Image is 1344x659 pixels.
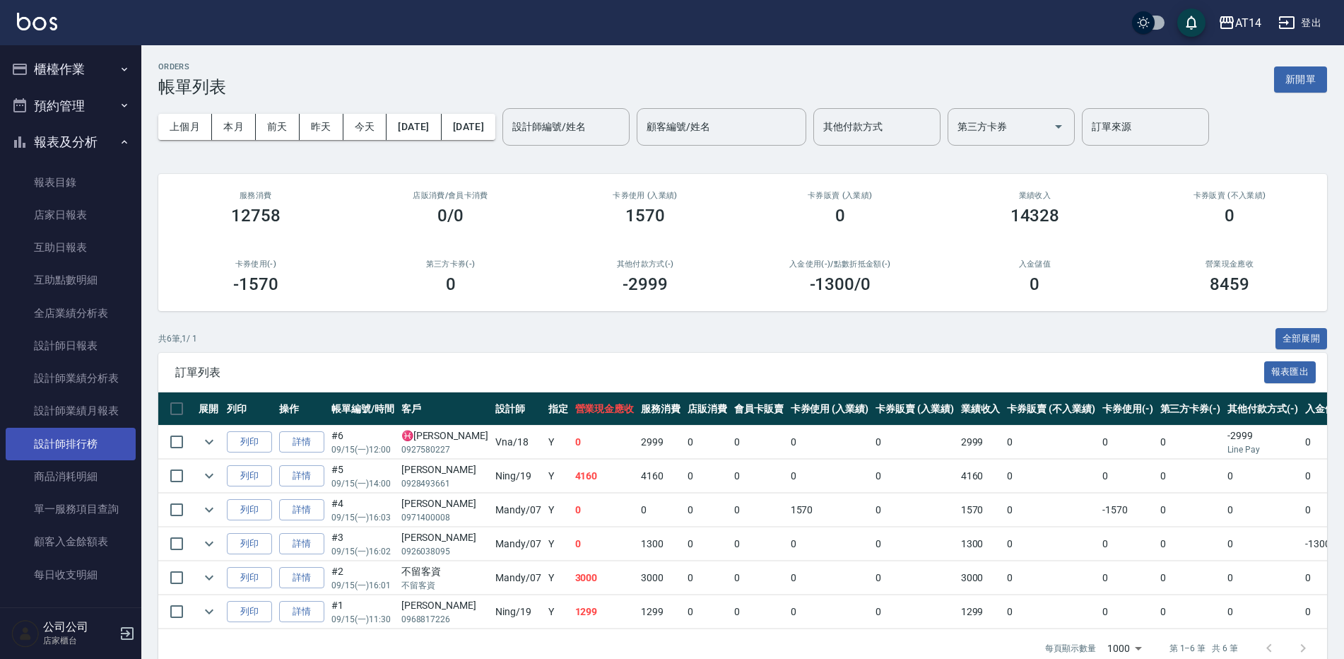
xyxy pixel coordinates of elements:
[199,601,220,622] button: expand row
[279,601,324,623] a: 詳情
[545,494,572,527] td: Y
[637,561,684,595] td: 3000
[957,595,1004,629] td: 1299
[572,460,638,493] td: 4160
[684,527,731,561] td: 0
[11,619,40,648] img: Person
[1157,527,1225,561] td: 0
[572,561,638,595] td: 3000
[1099,494,1157,527] td: -1570
[227,601,272,623] button: 列印
[957,392,1004,426] th: 業績收入
[328,460,398,493] td: #5
[625,206,665,226] h3: 1570
[957,494,1004,527] td: 1570
[401,443,488,456] p: 0927580227
[212,114,256,140] button: 本月
[1273,10,1327,36] button: 登出
[343,114,387,140] button: 今天
[331,579,394,592] p: 09/15 (一) 16:01
[787,595,873,629] td: 0
[328,561,398,595] td: #2
[1157,460,1225,493] td: 0
[835,206,845,226] h3: 0
[17,13,57,30] img: Logo
[1275,328,1328,350] button: 全部展開
[158,62,226,71] h2: ORDERS
[572,595,638,629] td: 1299
[872,392,957,426] th: 卡券販賣 (入業績)
[957,561,1004,595] td: 3000
[1003,527,1098,561] td: 0
[545,392,572,426] th: 指定
[684,460,731,493] td: 0
[199,499,220,520] button: expand row
[760,191,921,200] h2: 卡券販賣 (入業績)
[279,533,324,555] a: 詳情
[227,567,272,589] button: 列印
[1003,460,1098,493] td: 0
[328,527,398,561] td: #3
[787,494,873,527] td: 1570
[1099,392,1157,426] th: 卡券使用(-)
[1047,115,1070,138] button: Open
[1274,72,1327,86] a: 新開單
[401,545,488,558] p: 0926038095
[492,595,545,629] td: Ning /19
[492,460,545,493] td: Ning /19
[1030,274,1039,294] h3: 0
[1224,494,1302,527] td: 0
[437,206,464,226] h3: 0/0
[1003,494,1098,527] td: 0
[401,613,488,626] p: 0968817226
[572,527,638,561] td: 0
[199,533,220,554] button: expand row
[957,426,1004,459] td: 2999
[256,114,300,140] button: 前天
[227,499,272,521] button: 列印
[760,259,921,269] h2: 入金使用(-) /點數折抵金額(-)
[492,426,545,459] td: Vna /18
[810,274,871,294] h3: -1300 /0
[1149,191,1310,200] h2: 卡券販賣 (不入業績)
[872,595,957,629] td: 0
[787,392,873,426] th: 卡券使用 (入業績)
[787,460,873,493] td: 0
[1099,595,1157,629] td: 0
[6,88,136,124] button: 預約管理
[175,191,336,200] h3: 服務消費
[6,297,136,329] a: 全店業績分析表
[731,460,787,493] td: 0
[872,460,957,493] td: 0
[6,362,136,395] a: 設計師業績分析表
[6,395,136,427] a: 設計師業績月報表
[1213,8,1267,37] button: AT14
[279,465,324,487] a: 詳情
[572,494,638,527] td: 0
[6,199,136,231] a: 店家日報表
[684,561,731,595] td: 0
[401,496,488,511] div: [PERSON_NAME]
[492,392,545,426] th: 設計師
[492,561,545,595] td: Mandy /07
[731,527,787,561] td: 0
[1169,642,1238,655] p: 第 1–6 筆 共 6 筆
[1227,443,1298,456] p: Line Pay
[1210,274,1249,294] h3: 8459
[565,191,726,200] h2: 卡券使用 (入業績)
[158,77,226,97] h3: 帳單列表
[955,259,1116,269] h2: 入金儲值
[1157,595,1225,629] td: 0
[401,564,488,579] div: 不留客資
[401,579,488,592] p: 不留客資
[6,166,136,199] a: 報表目錄
[1099,426,1157,459] td: 0
[158,332,197,345] p: 共 6 筆, 1 / 1
[1099,527,1157,561] td: 0
[43,634,115,647] p: 店家櫃台
[331,511,394,524] p: 09/15 (一) 16:03
[545,527,572,561] td: Y
[1157,494,1225,527] td: 0
[787,527,873,561] td: 0
[872,426,957,459] td: 0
